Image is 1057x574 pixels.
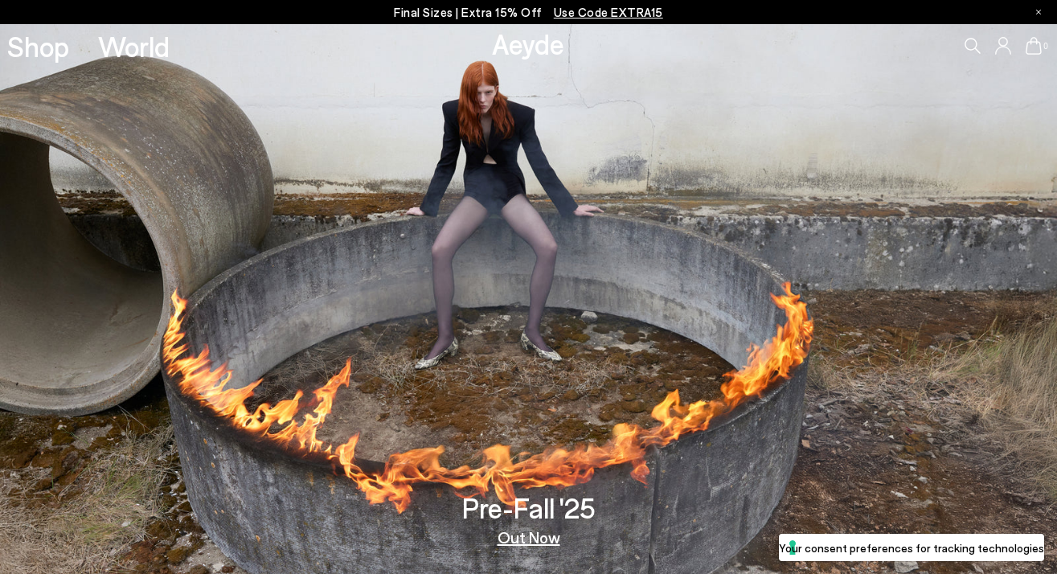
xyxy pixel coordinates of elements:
[1042,42,1050,51] span: 0
[554,5,663,19] span: Navigate to /collections/ss25-final-sizes
[7,32,69,60] a: Shop
[779,534,1044,561] button: Your consent preferences for tracking technologies
[98,32,170,60] a: World
[492,27,564,60] a: Aeyde
[779,539,1044,556] label: Your consent preferences for tracking technologies
[1026,37,1042,55] a: 0
[462,494,596,522] h3: Pre-Fall '25
[498,529,560,545] a: Out Now
[394,2,663,23] p: Final Sizes | Extra 15% Off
